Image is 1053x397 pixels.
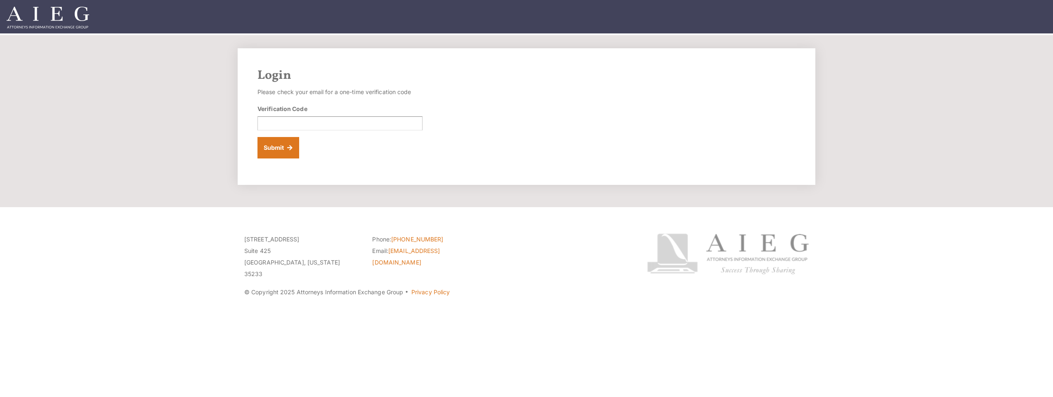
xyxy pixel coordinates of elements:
h2: Login [257,68,796,83]
p: [STREET_ADDRESS] Suite 425 [GEOGRAPHIC_DATA], [US_STATE] 35233 [244,234,360,280]
li: Email: [372,245,488,268]
p: Please check your email for a one-time verification code [257,86,423,98]
img: Attorneys Information Exchange Group logo [647,234,809,274]
li: Phone: [372,234,488,245]
a: [PHONE_NUMBER] [391,236,443,243]
span: · [405,292,408,296]
img: Attorneys Information Exchange Group [7,7,89,28]
button: Submit [257,137,299,158]
p: © Copyright 2025 Attorneys Information Exchange Group [244,286,616,298]
label: Verification Code [257,104,307,113]
a: Privacy Policy [411,288,450,295]
a: [EMAIL_ADDRESS][DOMAIN_NAME] [372,247,440,266]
